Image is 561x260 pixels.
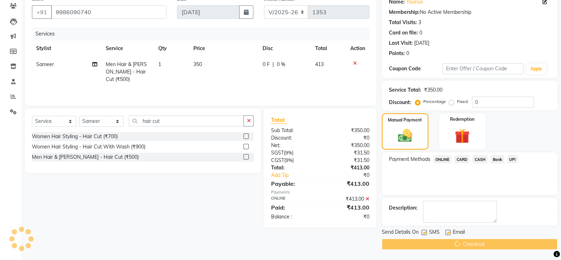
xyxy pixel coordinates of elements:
[389,39,413,47] div: Last Visit:
[320,213,375,221] div: ₹0
[265,157,320,164] div: ( )
[507,155,518,163] span: UPI
[329,172,375,179] div: ₹0
[320,179,375,188] div: ₹413.00
[389,50,405,57] div: Points:
[429,228,440,237] span: SMS
[154,40,189,56] th: Qty
[389,9,550,16] div: No Active Membership
[129,115,244,126] input: Search or Scan
[389,86,421,94] div: Service Total:
[320,134,375,142] div: ₹0
[457,98,468,105] label: Fixed
[389,19,417,26] div: Total Visits:
[265,179,320,188] div: Payable:
[389,29,418,37] div: Card on file:
[320,127,375,134] div: ₹350.00
[101,40,154,56] th: Service
[389,204,417,212] div: Description:
[423,98,446,105] label: Percentage
[418,19,421,26] div: 3
[106,61,147,82] span: Men Hair & [PERSON_NAME] - Hair Cut (₹500)
[265,127,320,134] div: Sub Total:
[424,86,442,94] div: ₹350.00
[265,164,320,172] div: Total:
[271,157,284,163] span: CGST
[193,61,202,67] span: 350
[265,149,320,157] div: ( )
[258,40,310,56] th: Disc
[273,61,274,68] span: |
[472,155,488,163] span: CASH
[389,156,430,163] span: Payment Methods
[265,195,320,203] div: ONLINE
[320,195,375,203] div: ₹413.00
[388,117,422,123] label: Manual Payment
[450,127,474,145] img: _gift.svg
[320,157,375,164] div: ₹31.50
[320,149,375,157] div: ₹31.50
[265,213,320,221] div: Balance :
[271,116,287,124] span: Total
[33,27,375,40] div: Services
[285,157,292,163] span: 9%
[32,153,139,161] div: Men Hair & [PERSON_NAME] - Hair Cut (₹500)
[419,29,422,37] div: 0
[32,5,52,19] button: +91
[320,142,375,149] div: ₹350.00
[265,172,329,179] a: Add Tip
[382,228,419,237] span: Send Details On
[389,99,411,106] div: Discount:
[277,61,285,68] span: 0 %
[265,203,320,212] div: Paid:
[433,155,452,163] span: ONLINE
[394,128,417,144] img: _cash.svg
[36,61,54,67] span: Sameer
[320,164,375,172] div: ₹413.00
[32,143,145,151] div: Women Hair Styling - Hair Cut With Wash (₹900)
[263,61,270,68] span: 0 F
[346,40,369,56] th: Action
[442,63,523,74] input: Enter Offer / Coupon Code
[320,203,375,212] div: ₹413.00
[271,189,369,195] div: Payments
[271,150,284,156] span: SGST
[490,155,504,163] span: Bank
[265,142,320,149] div: Net:
[51,5,166,19] input: Search by Name/Mobile/Email/Code
[454,155,469,163] span: CARD
[453,228,465,237] span: Email
[389,65,443,72] div: Coupon Code
[265,134,320,142] div: Discount:
[189,40,259,56] th: Price
[526,64,546,74] button: Apply
[315,61,324,67] span: 413
[32,133,118,140] div: Women Hair Styling - Hair Cut (₹700)
[414,39,429,47] div: [DATE]
[389,9,420,16] div: Membership:
[406,50,409,57] div: 0
[311,40,346,56] th: Total
[285,150,292,156] span: 9%
[158,61,161,67] span: 1
[32,40,101,56] th: Stylist
[450,116,474,123] label: Redemption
